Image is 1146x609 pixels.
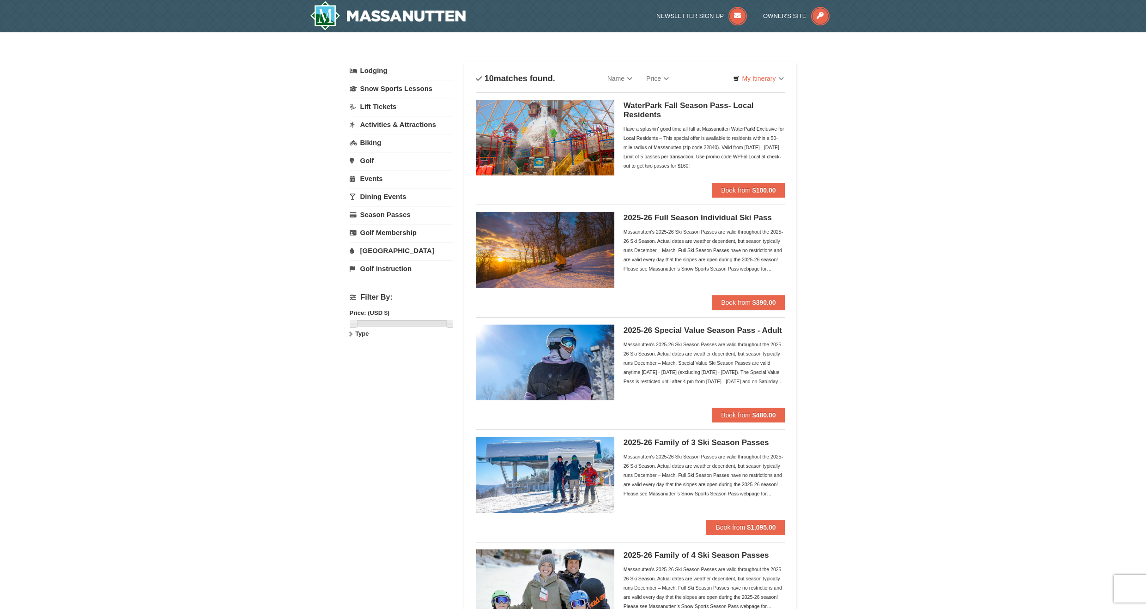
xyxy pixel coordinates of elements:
[763,12,806,19] span: Owner's Site
[350,152,453,169] a: Golf
[600,69,639,88] a: Name
[639,69,676,88] a: Price
[656,12,724,19] span: Newsletter Sign Up
[624,326,785,335] h5: 2025-26 Special Value Season Pass - Adult
[476,74,555,83] h4: matches found.
[656,12,747,19] a: Newsletter Sign Up
[310,1,466,30] a: Massanutten Resort
[485,74,494,83] span: 10
[350,309,390,316] strong: Price: (USD $)
[350,293,453,301] h4: Filter By:
[350,224,453,241] a: Golf Membership
[350,326,453,336] label: -
[624,213,785,223] h5: 2025-26 Full Season Individual Ski Pass
[752,299,776,306] strong: $390.00
[476,437,614,513] img: 6619937-199-446e7550.jpg
[350,188,453,205] a: Dining Events
[706,520,785,535] button: Book from $1,095.00
[476,325,614,400] img: 6619937-198-dda1df27.jpg
[715,524,745,531] span: Book from
[350,170,453,187] a: Events
[712,183,785,198] button: Book from $100.00
[350,80,453,97] a: Snow Sports Lessons
[399,327,412,334] span: 1560
[624,124,785,170] div: Have a splashin' good time all fall at Massanutten WaterPark! Exclusive for Local Residents – Thi...
[350,62,453,79] a: Lodging
[763,12,830,19] a: Owner's Site
[752,187,776,194] strong: $100.00
[390,327,396,334] span: 90
[624,551,785,560] h5: 2025-26 Family of 4 Ski Season Passes
[476,212,614,288] img: 6619937-208-2295c65e.jpg
[624,452,785,498] div: Massanutten's 2025-26 Ski Season Passes are valid throughout the 2025-26 Ski Season. Actual dates...
[350,134,453,151] a: Biking
[350,206,453,223] a: Season Passes
[624,227,785,273] div: Massanutten's 2025-26 Ski Season Passes are valid throughout the 2025-26 Ski Season. Actual dates...
[350,98,453,115] a: Lift Tickets
[747,524,776,531] strong: $1,095.00
[476,100,614,175] img: 6619937-212-8c750e5f.jpg
[355,330,369,337] strong: Type
[350,242,453,259] a: [GEOGRAPHIC_DATA]
[624,438,785,447] h5: 2025-26 Family of 3 Ski Season Passes
[721,299,751,306] span: Book from
[721,187,751,194] span: Book from
[624,101,785,120] h5: WaterPark Fall Season Pass- Local Residents
[712,408,785,422] button: Book from $480.00
[712,295,785,310] button: Book from $390.00
[624,340,785,386] div: Massanutten's 2025-26 Ski Season Passes are valid throughout the 2025-26 Ski Season. Actual dates...
[721,411,751,419] span: Book from
[752,411,776,419] strong: $480.00
[727,72,789,85] a: My Itinerary
[350,116,453,133] a: Activities & Attractions
[350,260,453,277] a: Golf Instruction
[310,1,466,30] img: Massanutten Resort Logo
